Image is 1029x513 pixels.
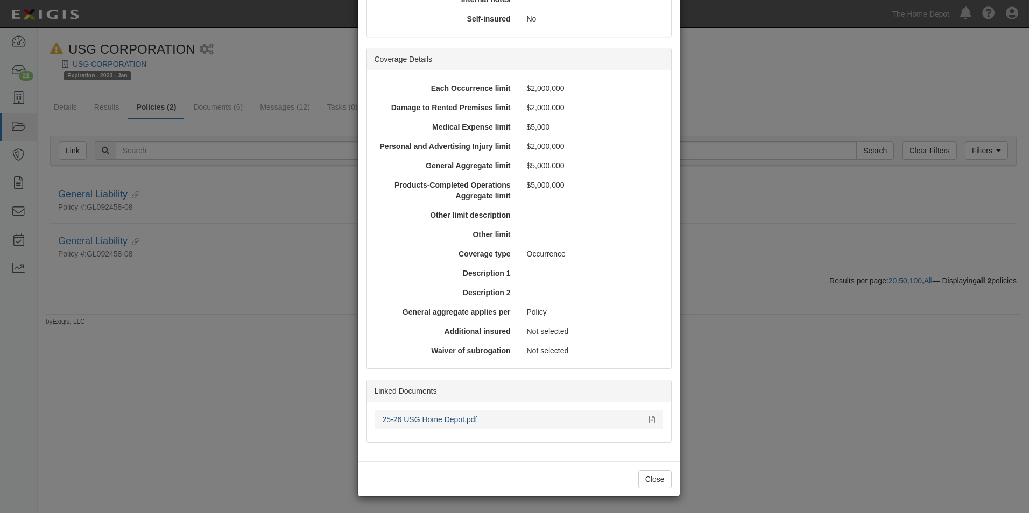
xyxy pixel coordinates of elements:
[367,380,671,402] div: Linked Documents
[371,180,519,201] div: Products-Completed Operations Aggregate limit
[519,326,667,337] div: Not selected
[638,470,672,488] button: Close
[371,345,519,356] div: Waiver of subrogation
[519,248,667,259] div: Occurrence
[519,141,667,152] div: $2,000,000
[519,102,667,113] div: $2,000,000
[371,268,519,279] div: Description 1
[371,83,519,94] div: Each Occurrence limit
[519,345,667,356] div: Not selected
[371,287,519,298] div: Description 2
[371,160,519,171] div: General Aggregate limit
[519,122,667,132] div: $5,000
[371,326,519,337] div: Additional insured
[371,307,519,317] div: General aggregate applies per
[371,122,519,132] div: Medical Expense limit
[519,160,667,171] div: $5,000,000
[371,248,519,259] div: Coverage type
[371,141,519,152] div: Personal and Advertising Injury limit
[519,83,667,94] div: $2,000,000
[371,229,519,240] div: Other limit
[383,414,641,425] div: 25-26 USG Home Depot.pdf
[367,48,671,70] div: Coverage Details
[519,307,667,317] div: Policy
[519,180,667,190] div: $5,000,000
[383,415,477,424] a: 25-26 USG Home Depot.pdf
[371,102,519,113] div: Damage to Rented Premises limit
[371,210,519,220] div: Other limit description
